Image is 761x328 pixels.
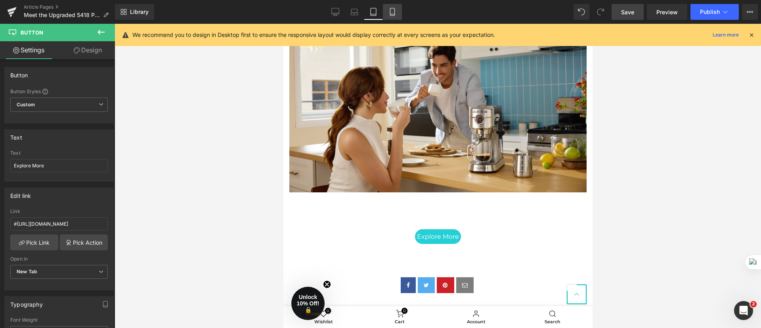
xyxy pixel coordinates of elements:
[10,234,58,250] a: Pick Link
[742,4,758,20] button: More
[132,205,178,220] a: Explore More
[10,209,108,214] div: Link
[574,4,589,20] button: Undo
[10,217,108,230] input: https://your-shop.myshopify.com
[690,4,739,20] button: Publish
[10,188,31,199] div: Edit link
[345,4,364,20] a: Laptop
[115,4,154,20] a: New Library
[750,301,757,307] span: 2
[132,31,495,39] p: We recommend you to design in Desktop first to ensure the responsive layout would display correct...
[24,4,115,10] a: Article Pages
[734,301,753,320] iframe: Intercom live chat
[130,8,149,15] span: Library
[709,30,742,40] a: Learn more
[17,269,37,274] b: New Tab
[326,4,345,20] a: Desktop
[10,256,108,262] div: Open in
[383,4,402,20] a: Mobile
[647,4,687,20] a: Preview
[10,297,43,308] div: Typography
[10,67,28,79] div: Button
[24,12,100,18] span: Meet the Upgraded 5418 PRO Espresso Machine
[700,9,720,15] span: Publish
[60,234,108,250] a: Pick Action
[10,130,22,141] div: Text
[10,317,108,323] div: Font Weight
[364,4,383,20] a: Tablet
[17,102,35,108] b: Custom
[10,150,108,156] div: Text
[593,4,608,20] button: Redo
[621,8,634,16] span: Save
[656,8,678,16] span: Preview
[21,29,43,36] span: Button
[134,207,176,218] span: Explore More
[59,41,117,59] a: Design
[10,88,108,94] div: Button Styles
